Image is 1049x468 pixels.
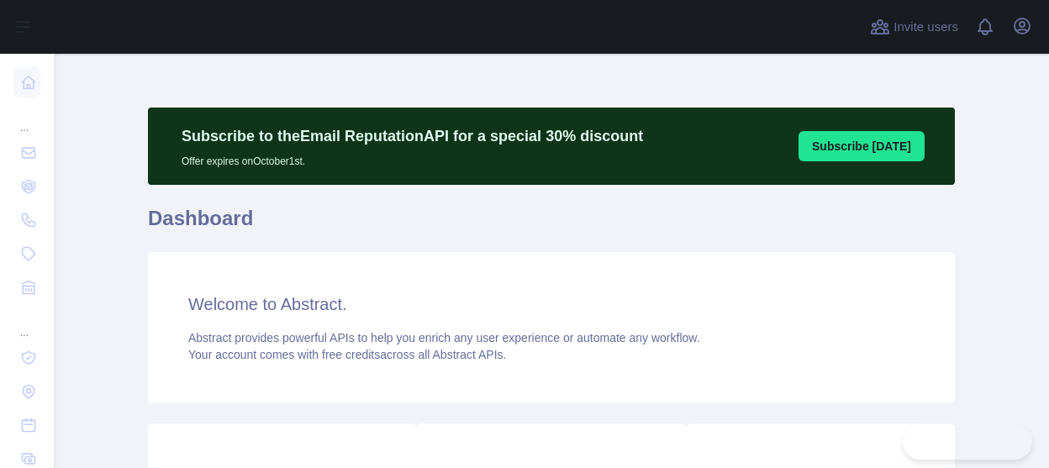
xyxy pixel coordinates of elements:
button: Subscribe [DATE] [799,131,925,161]
h1: Dashboard [148,205,955,245]
p: Offer expires on October 1st. [182,148,643,168]
h3: Welcome to Abstract. [188,292,915,316]
p: Subscribe to the Email Reputation API for a special 30 % discount [182,124,643,148]
span: free credits [322,348,380,361]
button: Invite users [867,13,962,40]
span: Abstract provides powerful APIs to help you enrich any user experience or automate any workflow. [188,331,700,344]
span: Invite users [893,18,958,37]
iframe: Toggle Customer Support [903,424,1032,460]
div: ... [13,306,40,339]
div: ... [13,101,40,134]
span: Your account comes with across all Abstract APIs. [188,348,506,361]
